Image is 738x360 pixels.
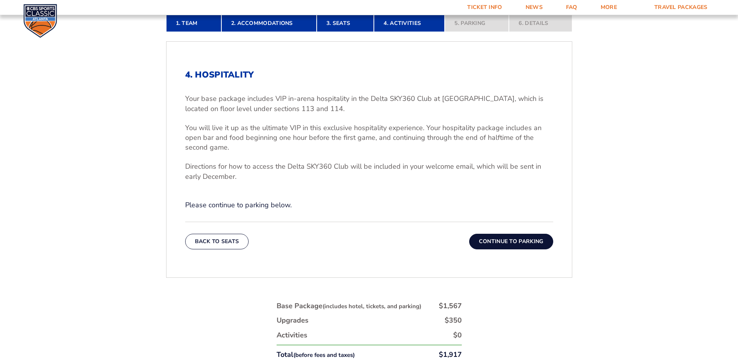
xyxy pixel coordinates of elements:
div: Activities [277,330,307,340]
small: (includes hotel, tickets, and parking) [323,302,421,310]
div: $350 [445,316,462,325]
div: $0 [453,330,462,340]
a: 2. Accommodations [221,15,317,32]
div: $1,567 [439,301,462,311]
p: You will live it up as the ultimate VIP in this exclusive hospitality experience. Your hospitalit... [185,123,553,153]
small: (before fees and taxes) [293,351,355,359]
h2: 4. Hospitality [185,70,553,80]
div: Base Package [277,301,421,311]
img: CBS Sports Classic [23,4,57,38]
div: Upgrades [277,316,309,325]
a: 3. Seats [317,15,374,32]
button: Continue To Parking [469,234,553,249]
div: $1,917 [439,350,462,360]
button: Back To Seats [185,234,249,249]
div: Total [277,350,355,360]
p: Your base package includes VIP in-arena hospitality in the Delta SKY360 Club at [GEOGRAPHIC_DATA]... [185,94,553,113]
p: Directions for how to access the Delta SKY360 Club will be included in your welcome email, which ... [185,162,553,181]
p: Please continue to parking below. [185,200,553,210]
a: 1. Team [166,15,221,32]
